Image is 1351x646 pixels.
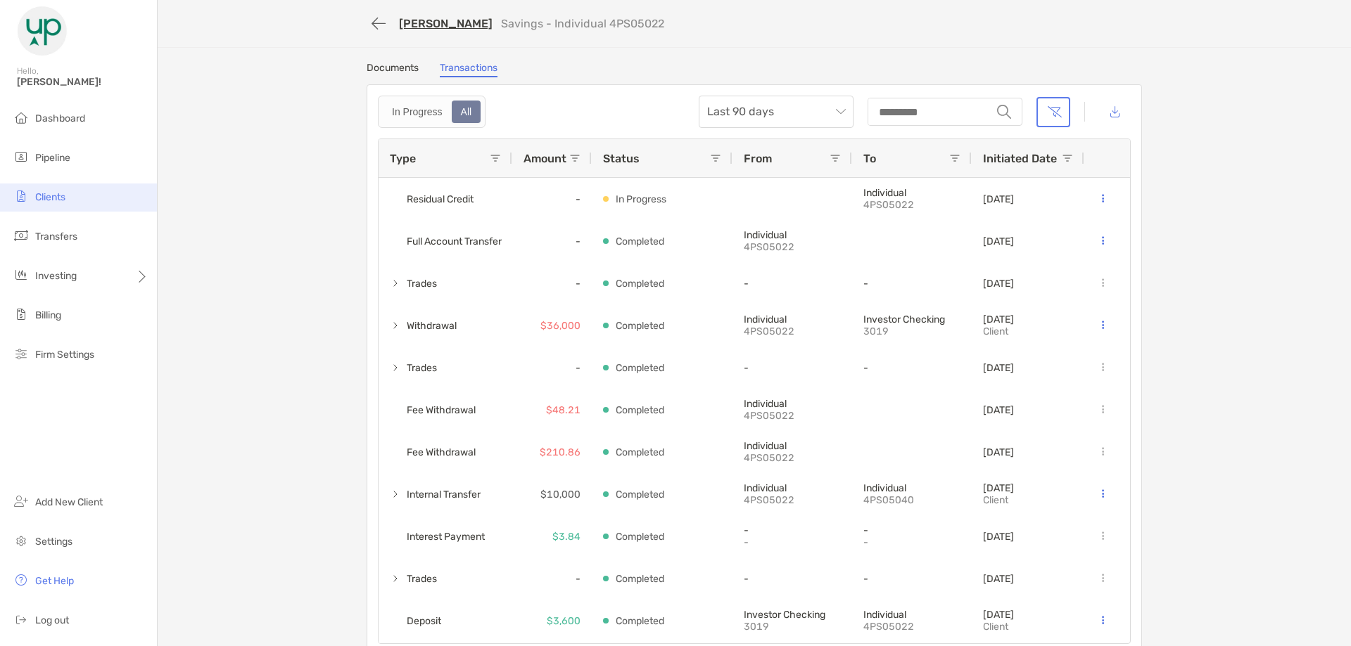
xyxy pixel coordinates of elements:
span: Residual Credit [407,188,474,211]
span: Billing [35,309,61,321]
p: Individual [744,314,841,325]
span: Transfers [35,231,77,243]
p: Investor Checking [863,314,960,325]
p: Completed [616,317,664,335]
img: clients icon [13,188,30,205]
p: Completed [616,444,664,461]
p: 4PS05022 [863,621,960,633]
p: client [983,621,1014,633]
p: - [863,278,960,290]
div: - [512,557,592,600]
img: transfers icon [13,227,30,244]
span: Log out [35,614,69,626]
p: Completed [616,612,664,630]
p: Individual [863,187,960,199]
img: logout icon [13,611,30,628]
p: $36,000 [540,317,581,335]
p: [DATE] [983,482,1014,494]
p: - [863,362,960,374]
p: 4PS05022 [744,325,841,337]
p: - [744,536,841,548]
p: Completed [616,486,664,503]
p: 4PS05022 [744,410,841,422]
span: [PERSON_NAME]! [17,76,148,88]
span: Status [603,152,640,165]
span: Clients [35,191,65,203]
p: - [863,524,960,536]
span: To [863,152,876,165]
p: In Progress [616,190,666,208]
span: Get Help [35,575,74,587]
p: Individual [863,482,960,494]
div: segmented control [378,96,486,128]
img: settings icon [13,532,30,549]
span: Internal Transfer [407,483,481,506]
p: 3019 [863,325,960,337]
p: Individual [863,609,960,621]
p: - [863,573,960,585]
div: - [512,220,592,262]
img: add_new_client icon [13,493,30,510]
p: [DATE] [983,609,1014,621]
p: - [744,362,841,374]
p: Individual [744,229,841,241]
p: - [744,524,841,536]
p: Savings - Individual 4PS05022 [501,17,664,30]
a: Transactions [440,62,497,77]
img: billing icon [13,306,30,323]
span: Fee Withdrawal [407,441,476,464]
span: Trades [407,356,437,380]
p: $210.86 [540,444,581,461]
p: Individual [744,398,841,410]
p: Individual [744,440,841,452]
span: Withdrawal [407,314,457,337]
p: - [744,278,841,290]
div: - [512,262,592,304]
img: investing icon [13,266,30,283]
a: [PERSON_NAME] [399,17,493,30]
img: dashboard icon [13,109,30,126]
a: Documents [367,62,419,77]
span: Deposit [407,609,441,633]
span: Last 90 days [707,96,845,127]
span: Pipeline [35,152,70,164]
p: Completed [616,233,664,250]
span: Type [390,152,416,165]
div: All [453,102,480,122]
p: [DATE] [983,404,1014,416]
p: [DATE] [983,573,1014,585]
p: client [983,494,1014,506]
div: In Progress [384,102,450,122]
p: [DATE] [983,531,1014,543]
p: Completed [616,570,664,588]
span: Investing [35,270,77,282]
p: $3.84 [552,528,581,545]
span: Trades [407,567,437,590]
img: get-help icon [13,571,30,588]
p: Individual [744,482,841,494]
p: Investor Checking [744,609,841,621]
span: Add New Client [35,496,103,508]
p: $10,000 [540,486,581,503]
p: 4PS05022 [744,241,841,253]
span: Interest Payment [407,525,485,548]
img: firm-settings icon [13,345,30,362]
span: Full Account Transfer [407,230,502,253]
span: Firm Settings [35,349,94,361]
p: - [744,573,841,585]
p: Completed [616,401,664,419]
span: Initiated Date [983,152,1057,165]
p: [DATE] [983,193,1014,205]
p: $48.21 [546,401,581,419]
p: 4PS05022 [744,452,841,464]
p: 4PS05022 [863,199,960,211]
p: Completed [616,528,664,545]
p: 4PS05022 [744,494,841,506]
p: [DATE] [983,278,1014,290]
p: client [983,325,1014,337]
span: Dashboard [35,112,85,124]
span: Trades [407,272,437,295]
span: Settings [35,536,72,548]
p: [DATE] [983,235,1014,247]
p: [DATE] [983,314,1014,325]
